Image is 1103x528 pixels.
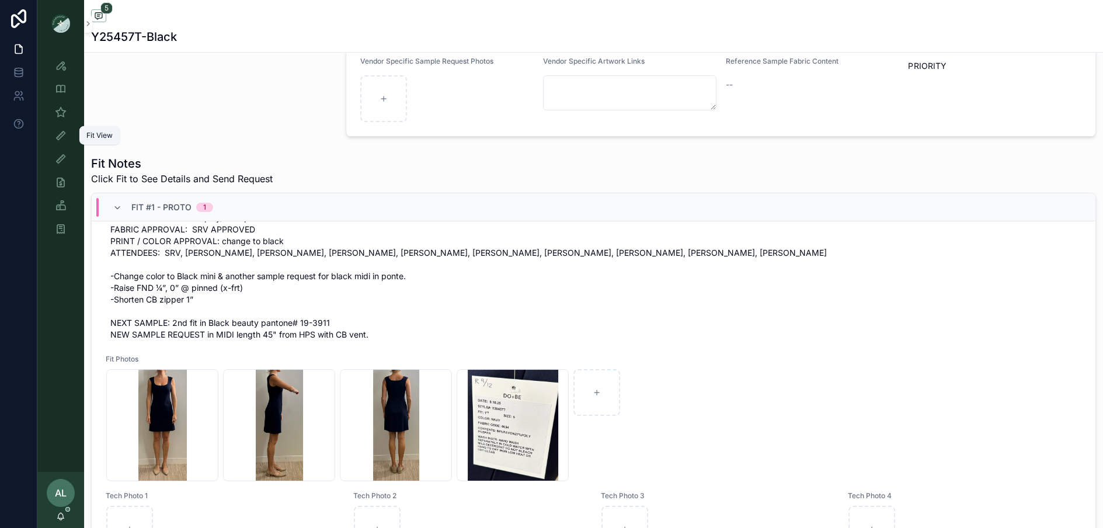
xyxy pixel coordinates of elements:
span: Fit #1 - Proto [131,202,192,213]
span: AL [55,486,67,500]
button: 5 [91,9,106,24]
span: Tech Photo 1 [106,491,339,501]
span: PRIORITY [908,60,1081,72]
span: Click Fit to See Details and Send Request [91,172,273,186]
h1: Y25457T-Black [91,29,177,45]
h1: Fit Notes [91,155,273,172]
div: Fit View [86,131,113,140]
span: 5 [100,2,113,14]
div: 1 [203,203,206,212]
span: Vendor Specific Sample Request Photos [360,57,493,65]
img: App logo [51,14,70,33]
span: Tech Photo 2 [353,491,587,501]
span: -- [726,79,733,91]
span: HPS ON BODY: 36" for mini, 45" for midi. FABRIC CONTENT: 90%poly/10%span FABRIC APPROVAL: SRV APP... [110,200,1077,341]
span: Tech Photo 4 [848,491,1081,501]
span: Fit Photos [106,355,1081,364]
span: Vendor Specific Artwork Links [543,57,645,65]
div: scrollable content [37,47,84,255]
span: Tech Photo 3 [601,491,834,501]
span: Reference Sample Fabric Content [726,57,838,65]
